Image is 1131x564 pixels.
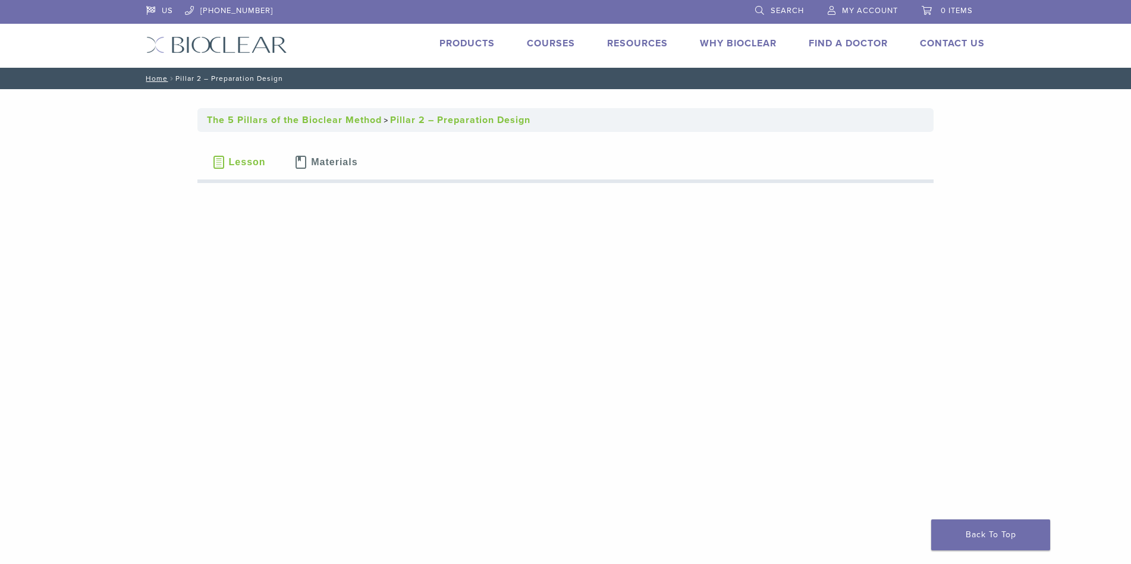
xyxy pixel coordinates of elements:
a: Resources [607,37,668,49]
a: Contact Us [920,37,985,49]
a: Pillar 2 – Preparation Design [390,114,530,126]
a: The 5 Pillars of the Bioclear Method [207,114,382,126]
span: Lesson [229,157,266,167]
a: Courses [527,37,575,49]
a: Home [142,74,168,83]
a: Products [439,37,495,49]
img: Bioclear [146,36,287,53]
nav: Pillar 2 – Preparation Design [137,68,994,89]
span: / [168,75,175,81]
span: Search [771,6,804,15]
a: Back To Top [931,519,1050,550]
span: 0 items [941,6,973,15]
span: My Account [842,6,898,15]
a: Find A Doctor [809,37,888,49]
span: Materials [311,157,357,167]
a: Why Bioclear [700,37,777,49]
nav: Breadcrumbs [197,108,934,132]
